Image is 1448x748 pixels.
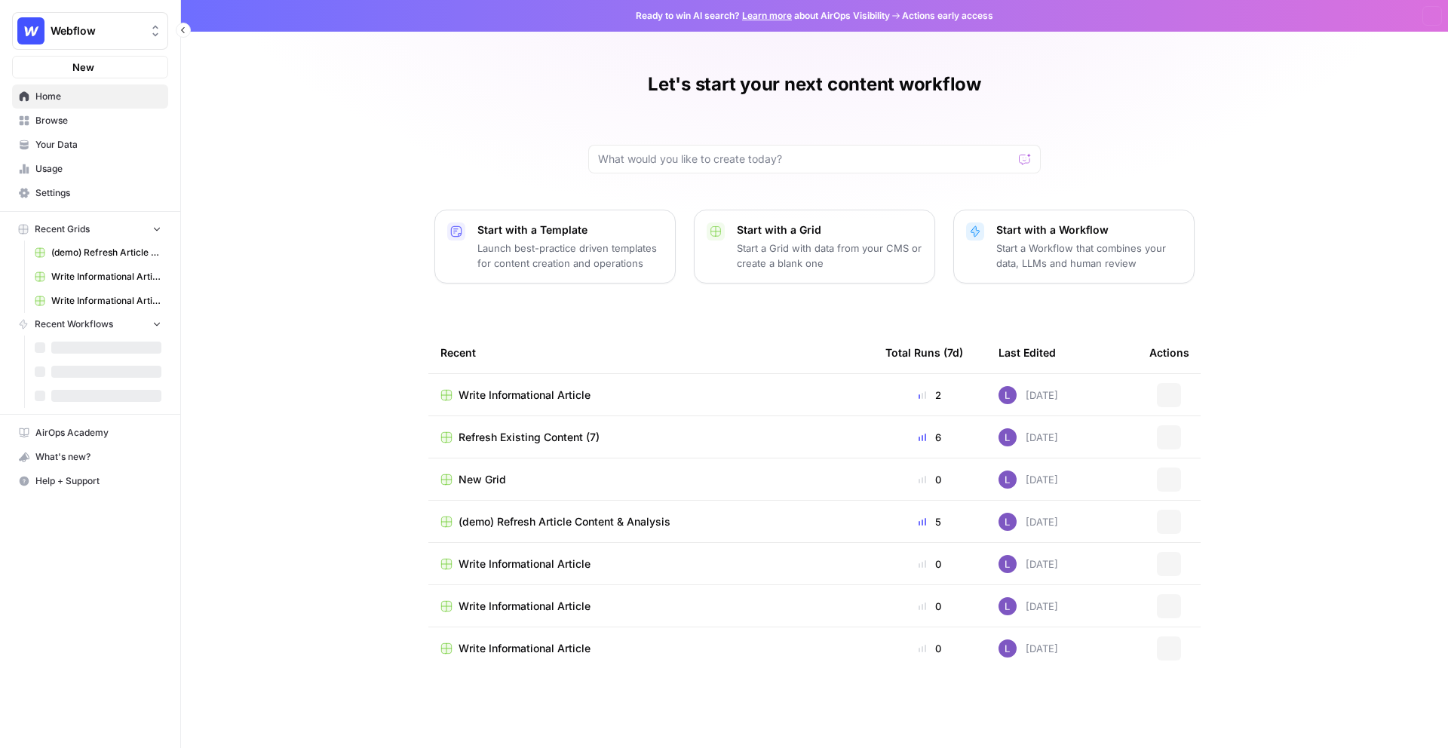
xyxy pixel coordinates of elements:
[737,241,922,271] p: Start a Grid with data from your CMS or create a blank one
[999,513,1058,531] div: [DATE]
[742,10,792,21] a: Learn more
[885,641,974,656] div: 0
[648,72,981,97] h1: Let's start your next content workflow
[51,246,161,259] span: (demo) Refresh Article Content & Analysis
[12,157,168,181] a: Usage
[996,241,1182,271] p: Start a Workflow that combines your data, LLMs and human review
[28,265,168,289] a: Write Informational Article
[902,9,993,23] span: Actions early access
[12,12,168,50] button: Workspace: Webflow
[459,430,600,445] span: Refresh Existing Content (7)
[694,210,935,284] button: Start with a GridStart a Grid with data from your CMS or create a blank one
[72,60,94,75] span: New
[12,84,168,109] a: Home
[885,556,974,572] div: 0
[885,332,963,373] div: Total Runs (7d)
[35,162,161,176] span: Usage
[999,428,1058,446] div: [DATE]
[737,222,922,238] p: Start with a Grid
[953,210,1195,284] button: Start with a WorkflowStart a Workflow that combines your data, LLMs and human review
[35,138,161,152] span: Your Data
[459,472,506,487] span: New Grid
[999,471,1017,489] img: rn7sh892ioif0lo51687sih9ndqw
[12,421,168,445] a: AirOps Academy
[12,469,168,493] button: Help + Support
[999,639,1058,658] div: [DATE]
[440,430,861,445] a: Refresh Existing Content (7)
[35,474,161,488] span: Help + Support
[885,388,974,403] div: 2
[35,426,161,440] span: AirOps Academy
[459,514,670,529] span: (demo) Refresh Article Content & Analysis
[598,152,1013,167] input: What would you like to create today?
[885,430,974,445] div: 6
[35,186,161,200] span: Settings
[12,218,168,241] button: Recent Grids
[12,181,168,205] a: Settings
[35,222,90,236] span: Recent Grids
[440,388,861,403] a: Write Informational Article
[999,332,1056,373] div: Last Edited
[999,597,1017,615] img: rn7sh892ioif0lo51687sih9ndqw
[885,472,974,487] div: 0
[999,597,1058,615] div: [DATE]
[35,317,113,331] span: Recent Workflows
[440,514,861,529] a: (demo) Refresh Article Content & Analysis
[440,332,861,373] div: Recent
[1149,332,1189,373] div: Actions
[434,210,676,284] button: Start with a TemplateLaunch best-practice driven templates for content creation and operations
[17,17,44,44] img: Webflow Logo
[999,639,1017,658] img: rn7sh892ioif0lo51687sih9ndqw
[999,428,1017,446] img: rn7sh892ioif0lo51687sih9ndqw
[51,23,142,38] span: Webflow
[35,90,161,103] span: Home
[999,386,1017,404] img: rn7sh892ioif0lo51687sih9ndqw
[999,555,1058,573] div: [DATE]
[12,133,168,157] a: Your Data
[636,9,890,23] span: Ready to win AI search? about AirOps Visibility
[885,599,974,614] div: 0
[477,222,663,238] p: Start with a Template
[28,241,168,265] a: (demo) Refresh Article Content & Analysis
[440,556,861,572] a: Write Informational Article
[999,386,1058,404] div: [DATE]
[459,599,591,614] span: Write Informational Article
[12,56,168,78] button: New
[440,641,861,656] a: Write Informational Article
[12,109,168,133] a: Browse
[13,446,167,468] div: What's new?
[440,599,861,614] a: Write Informational Article
[885,514,974,529] div: 5
[459,388,591,403] span: Write Informational Article
[999,555,1017,573] img: rn7sh892ioif0lo51687sih9ndqw
[996,222,1182,238] p: Start with a Workflow
[440,472,861,487] a: New Grid
[51,270,161,284] span: Write Informational Article
[51,294,161,308] span: Write Informational Article
[12,445,168,469] button: What's new?
[477,241,663,271] p: Launch best-practice driven templates for content creation and operations
[459,641,591,656] span: Write Informational Article
[999,471,1058,489] div: [DATE]
[999,513,1017,531] img: rn7sh892ioif0lo51687sih9ndqw
[12,313,168,336] button: Recent Workflows
[28,289,168,313] a: Write Informational Article
[35,114,161,127] span: Browse
[459,556,591,572] span: Write Informational Article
